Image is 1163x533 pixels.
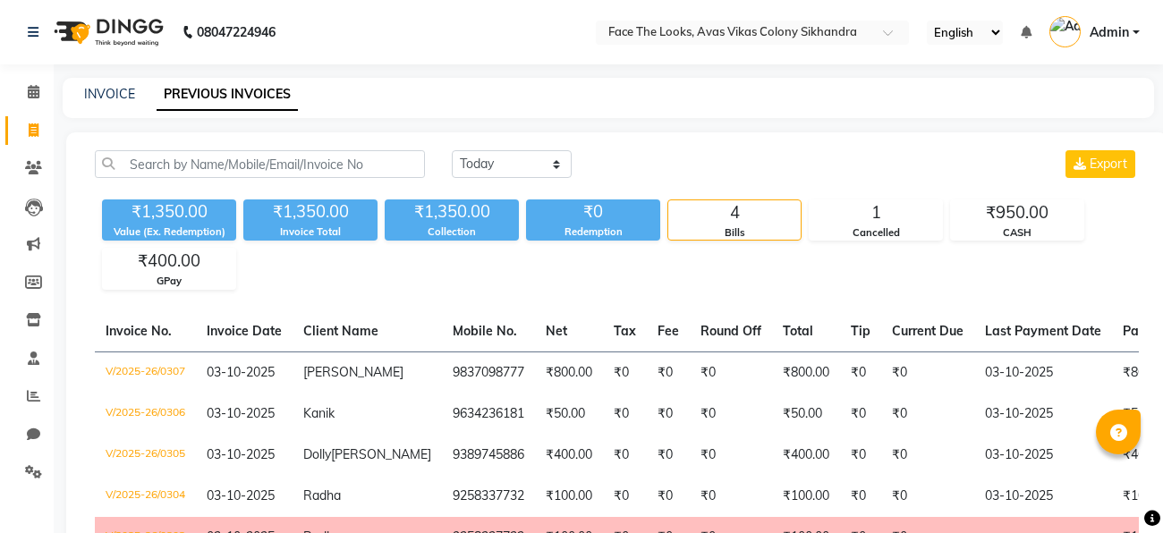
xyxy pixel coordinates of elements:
td: ₹400.00 [535,435,603,476]
td: ₹0 [690,351,772,393]
span: 03-10-2025 [207,487,275,503]
td: ₹0 [881,435,974,476]
span: Total [783,323,813,339]
td: ₹50.00 [535,393,603,435]
td: ₹0 [840,393,881,435]
img: Admin [1049,16,1081,47]
td: V/2025-26/0306 [95,393,196,435]
td: 03-10-2025 [974,476,1112,517]
div: CASH [951,225,1083,241]
span: Radha [303,487,341,503]
td: V/2025-26/0305 [95,435,196,476]
span: Net [546,323,567,339]
iframe: chat widget [1088,461,1145,515]
td: ₹0 [881,393,974,435]
span: Kanik [303,405,335,421]
span: 03-10-2025 [207,446,275,462]
span: Current Due [892,323,964,339]
span: Mobile No. [453,323,517,339]
div: GPay [103,274,235,289]
td: 9634236181 [442,393,535,435]
td: ₹800.00 [772,351,840,393]
span: 03-10-2025 [207,364,275,380]
td: 03-10-2025 [974,435,1112,476]
input: Search by Name/Mobile/Email/Invoice No [95,150,425,178]
div: ₹1,350.00 [385,199,519,224]
span: Tax [614,323,636,339]
span: Admin [1090,23,1129,42]
span: Dolly [303,446,331,462]
span: 03-10-2025 [207,405,275,421]
div: Cancelled [810,225,942,241]
span: Round Off [700,323,761,339]
td: ₹100.00 [535,476,603,517]
td: ₹0 [603,393,647,435]
td: ₹50.00 [772,393,840,435]
td: ₹0 [603,476,647,517]
td: ₹0 [647,476,690,517]
div: Redemption [526,224,660,240]
span: Client Name [303,323,378,339]
button: Export [1065,150,1135,178]
span: Last Payment Date [985,323,1101,339]
td: ₹0 [840,435,881,476]
div: 4 [668,200,801,225]
td: ₹0 [881,476,974,517]
td: ₹0 [840,351,881,393]
div: 1 [810,200,942,225]
span: Export [1090,156,1127,172]
div: ₹400.00 [103,249,235,274]
div: Invoice Total [243,224,378,240]
div: Value (Ex. Redemption) [102,224,236,240]
td: ₹0 [647,393,690,435]
td: ₹0 [603,351,647,393]
td: 03-10-2025 [974,351,1112,393]
td: 03-10-2025 [974,393,1112,435]
div: ₹1,350.00 [243,199,378,224]
td: ₹0 [690,393,772,435]
div: ₹950.00 [951,200,1083,225]
td: ₹0 [690,476,772,517]
td: ₹0 [603,435,647,476]
td: V/2025-26/0307 [95,351,196,393]
td: ₹800.00 [535,351,603,393]
span: [PERSON_NAME] [303,364,403,380]
td: ₹400.00 [772,435,840,476]
div: ₹0 [526,199,660,224]
td: ₹0 [647,435,690,476]
td: ₹100.00 [772,476,840,517]
div: Collection [385,224,519,240]
a: INVOICE [84,86,135,102]
td: ₹0 [881,351,974,393]
b: 08047224946 [197,7,276,57]
span: [PERSON_NAME] [331,446,431,462]
a: PREVIOUS INVOICES [157,79,298,111]
td: V/2025-26/0304 [95,476,196,517]
span: Invoice Date [207,323,282,339]
td: 9837098777 [442,351,535,393]
img: logo [46,7,168,57]
td: 9258337732 [442,476,535,517]
td: ₹0 [840,476,881,517]
div: ₹1,350.00 [102,199,236,224]
span: Tip [851,323,870,339]
td: 9389745886 [442,435,535,476]
div: Bills [668,225,801,241]
td: ₹0 [690,435,772,476]
span: Fee [658,323,679,339]
span: Invoice No. [106,323,172,339]
td: ₹0 [647,351,690,393]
